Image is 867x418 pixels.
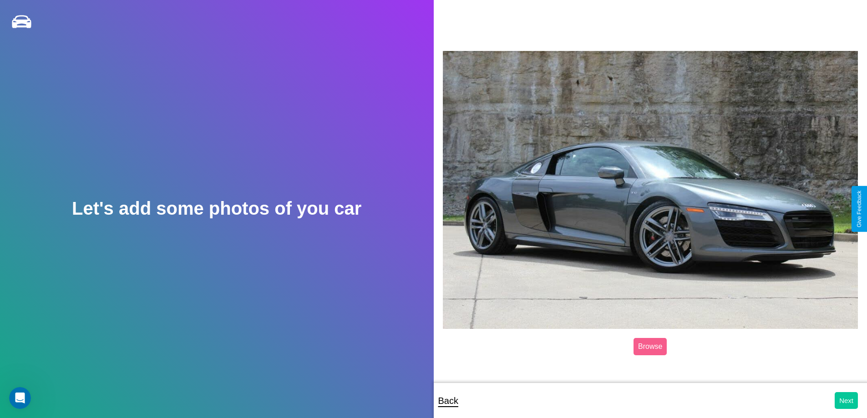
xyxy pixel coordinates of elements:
div: Give Feedback [856,191,862,227]
button: Next [835,392,858,409]
p: Back [438,393,458,409]
label: Browse [634,338,667,355]
iframe: Intercom live chat [9,387,31,409]
h2: Let's add some photos of you car [72,198,361,219]
img: posted [443,51,858,329]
